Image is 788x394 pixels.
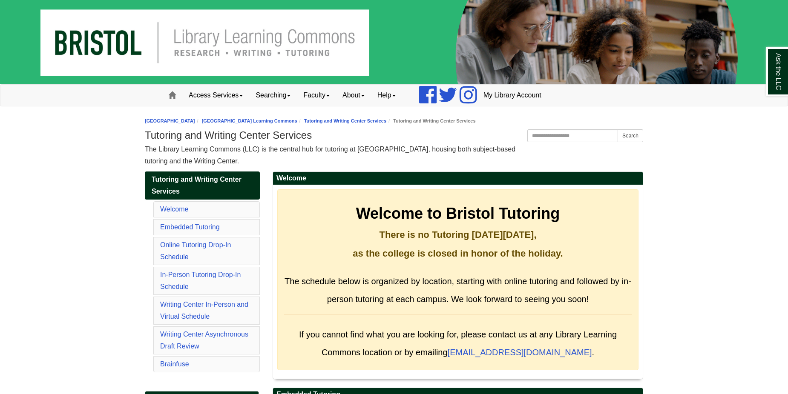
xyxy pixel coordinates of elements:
[145,129,643,141] h1: Tutoring and Writing Center Services
[145,117,643,125] nav: breadcrumb
[371,85,402,106] a: Help
[152,176,242,195] span: Tutoring and Writing Center Services
[448,348,592,357] a: [EMAIL_ADDRESS][DOMAIN_NAME]
[297,85,336,106] a: Faculty
[477,85,548,106] a: My Library Account
[160,331,248,350] a: Writing Center Asynchronous Draft Review
[618,129,643,142] button: Search
[249,85,297,106] a: Searching
[273,172,643,185] h2: Welcome
[353,248,563,259] strong: as the college is closed in honor of the holiday.
[160,223,220,231] a: Embedded Tutoring
[202,118,297,123] a: [GEOGRAPHIC_DATA] Learning Commons
[299,330,617,357] span: If you cannot find what you are looking for, please contact us at any Library Learning Commons lo...
[304,118,386,123] a: Tutoring and Writing Center Services
[145,146,515,165] span: The Library Learning Commons (LLC) is the central hub for tutoring at [GEOGRAPHIC_DATA], housing ...
[145,171,260,200] a: Tutoring and Writing Center Services
[160,360,189,368] a: Brainfuse
[386,117,475,125] li: Tutoring and Writing Center Services
[285,277,631,304] span: The schedule below is organized by location, starting with online tutoring and followed by in-per...
[160,206,188,213] a: Welcome
[356,205,560,222] strong: Welcome to Bristol Tutoring
[160,241,231,260] a: Online Tutoring Drop-In Schedule
[379,229,536,240] strong: There is no Tutoring [DATE][DATE],
[336,85,371,106] a: About
[160,271,241,290] a: In-Person Tutoring Drop-In Schedule
[160,301,248,320] a: Writing Center In-Person and Virtual Schedule
[182,85,249,106] a: Access Services
[145,118,195,123] a: [GEOGRAPHIC_DATA]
